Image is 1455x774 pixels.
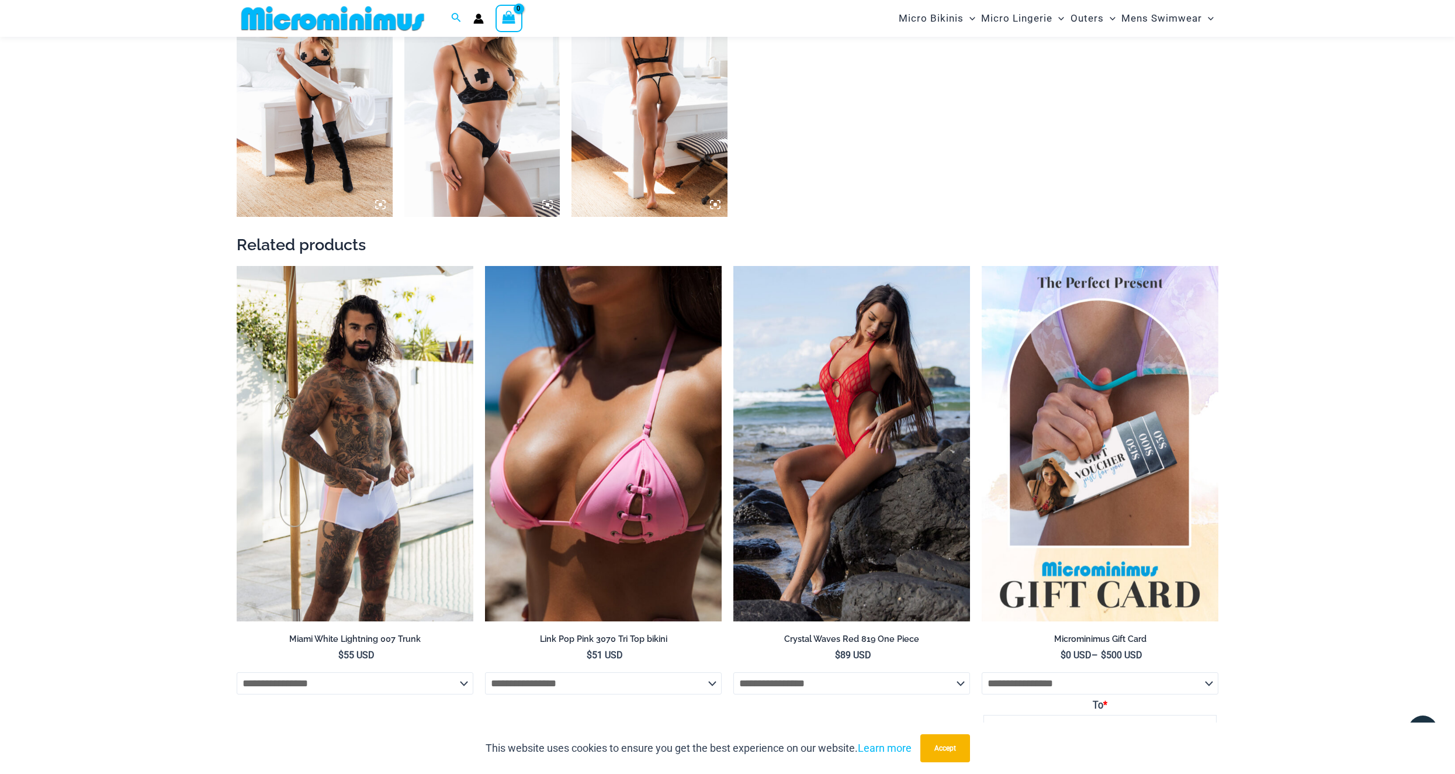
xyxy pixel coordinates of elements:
[587,649,623,661] bdi: 51 USD
[733,634,970,649] a: Crystal Waves Red 819 One Piece
[237,634,473,649] a: Miami White Lightning 007 Trunk
[858,742,912,754] a: Learn more
[237,634,473,645] h2: Miami White Lightning 007 Trunk
[496,5,522,32] a: View Shopping Cart, empty
[473,13,484,24] a: Account icon link
[1061,649,1066,661] span: $
[733,266,970,621] a: Crystal Waves Red 819 One Piece 04Crystal Waves Red 819 One Piece 03Crystal Waves Red 819 One Pie...
[983,696,1217,715] label: To
[1118,4,1217,33] a: Mens SwimwearMenu ToggleMenu Toggle
[835,649,840,661] span: $
[1061,649,1092,661] bdi: 0 USD
[587,649,592,661] span: $
[237,5,429,32] img: MM SHOP LOGO FLAT
[1101,649,1142,661] bdi: 500 USD
[981,4,1052,33] span: Micro Lingerie
[982,634,1218,649] a: Microminimus Gift Card
[1052,4,1064,33] span: Menu Toggle
[1101,649,1106,661] span: $
[896,4,978,33] a: Micro BikinisMenu ToggleMenu Toggle
[982,266,1218,621] img: Featured Gift Card
[733,266,970,621] img: Crystal Waves Red 819 One Piece 04
[894,2,1218,35] nav: Site Navigation
[982,634,1218,645] h2: Microminimus Gift Card
[485,634,722,649] a: Link Pop Pink 3070 Tri Top bikini
[899,4,964,33] span: Micro Bikinis
[1068,4,1118,33] a: OutersMenu ToggleMenu Toggle
[835,649,871,661] bdi: 89 USD
[237,266,473,621] a: Miami White Lightning 007 Trunk 12Miami White Lightning 007 Trunk 14Miami White Lightning 007 Tru...
[485,266,722,621] img: Link Pop Pink 3070 Top 01
[1071,4,1104,33] span: Outers
[237,266,473,621] img: Miami White Lightning 007 Trunk 12
[978,4,1067,33] a: Micro LingerieMenu ToggleMenu Toggle
[964,4,975,33] span: Menu Toggle
[338,649,375,661] bdi: 55 USD
[451,11,462,26] a: Search icon link
[486,740,912,757] p: This website uses cookies to ensure you get the best experience on our website.
[338,649,344,661] span: $
[733,634,970,645] h2: Crystal Waves Red 819 One Piece
[485,266,722,621] a: Link Pop Pink 3070 Top 01Link Pop Pink 3070 Top 4855 Bottom 06Link Pop Pink 3070 Top 4855 Bottom 06
[982,649,1218,662] span: –
[1103,700,1107,711] abbr: Required field
[920,734,970,762] button: Accept
[237,234,1218,255] h2: Related products
[1121,4,1202,33] span: Mens Swimwear
[485,634,722,645] h2: Link Pop Pink 3070 Tri Top bikini
[1104,4,1115,33] span: Menu Toggle
[1202,4,1214,33] span: Menu Toggle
